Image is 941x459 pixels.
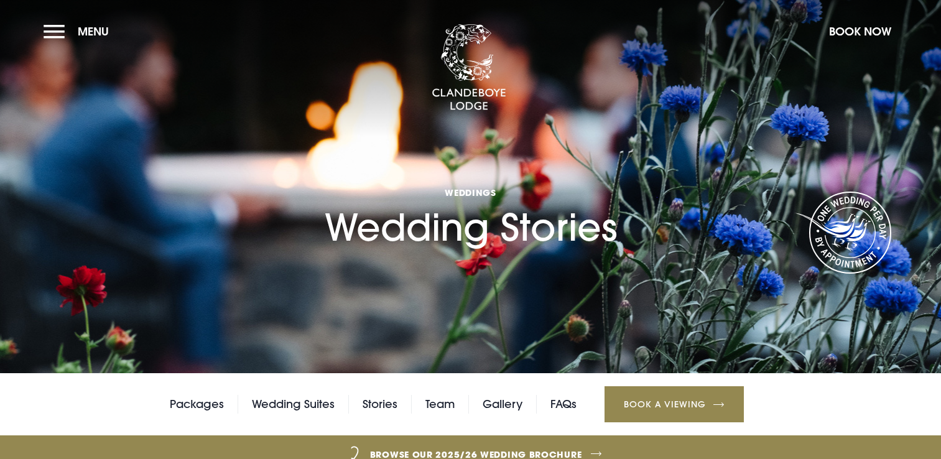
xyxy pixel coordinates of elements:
a: Book a Viewing [605,386,744,422]
a: Stories [363,395,397,414]
h1: Wedding Stories [325,130,617,250]
a: FAQs [550,395,577,414]
img: Clandeboye Lodge [432,24,506,111]
span: Weddings [325,187,617,198]
a: Packages [170,395,224,414]
a: Gallery [483,395,522,414]
button: Book Now [823,18,897,45]
button: Menu [44,18,115,45]
span: Menu [78,24,109,39]
a: Team [425,395,455,414]
a: Wedding Suites [252,395,335,414]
